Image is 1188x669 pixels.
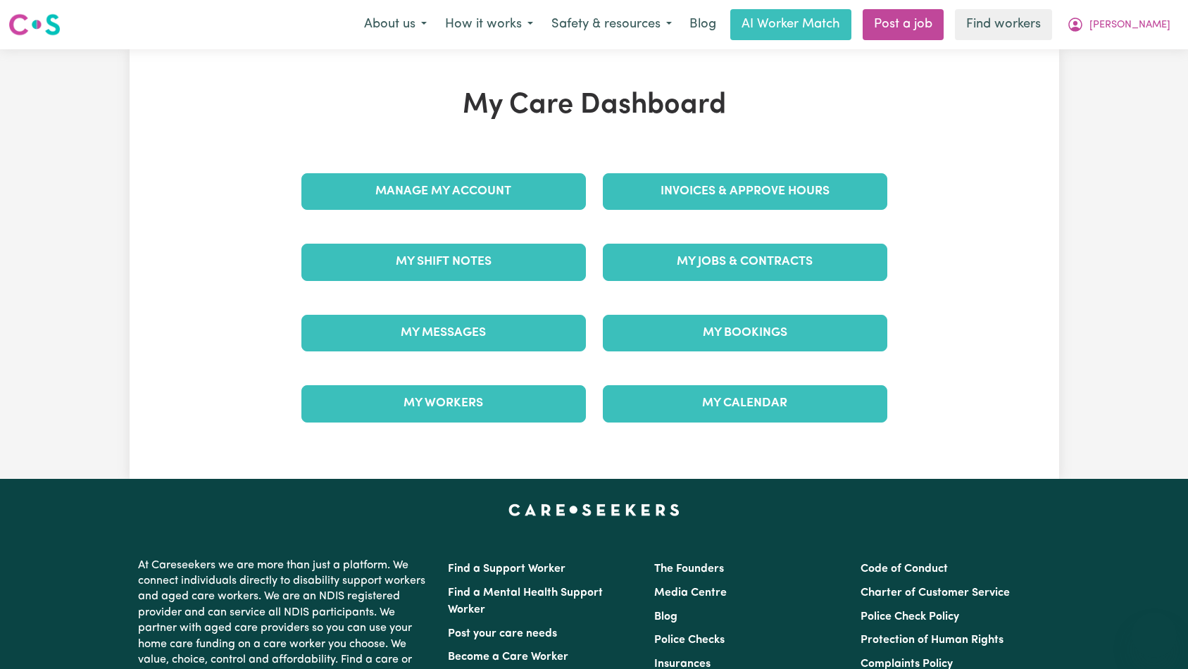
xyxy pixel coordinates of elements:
[863,9,944,40] a: Post a job
[861,611,959,623] a: Police Check Policy
[603,385,887,422] a: My Calendar
[861,587,1010,599] a: Charter of Customer Service
[1058,10,1180,39] button: My Account
[861,634,1003,646] a: Protection of Human Rights
[730,9,851,40] a: AI Worker Match
[508,504,680,515] a: Careseekers home page
[603,315,887,351] a: My Bookings
[603,244,887,280] a: My Jobs & Contracts
[301,315,586,351] a: My Messages
[8,12,61,37] img: Careseekers logo
[448,651,568,663] a: Become a Care Worker
[448,587,603,615] a: Find a Mental Health Support Worker
[448,563,565,575] a: Find a Support Worker
[654,634,725,646] a: Police Checks
[1089,18,1170,33] span: [PERSON_NAME]
[301,173,586,210] a: Manage My Account
[301,244,586,280] a: My Shift Notes
[542,10,681,39] button: Safety & resources
[603,173,887,210] a: Invoices & Approve Hours
[293,89,896,123] h1: My Care Dashboard
[654,587,727,599] a: Media Centre
[448,628,557,639] a: Post your care needs
[301,385,586,422] a: My Workers
[8,8,61,41] a: Careseekers logo
[436,10,542,39] button: How it works
[355,10,436,39] button: About us
[654,611,677,623] a: Blog
[681,9,725,40] a: Blog
[654,563,724,575] a: The Founders
[1132,613,1177,658] iframe: Button to launch messaging window
[955,9,1052,40] a: Find workers
[861,563,948,575] a: Code of Conduct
